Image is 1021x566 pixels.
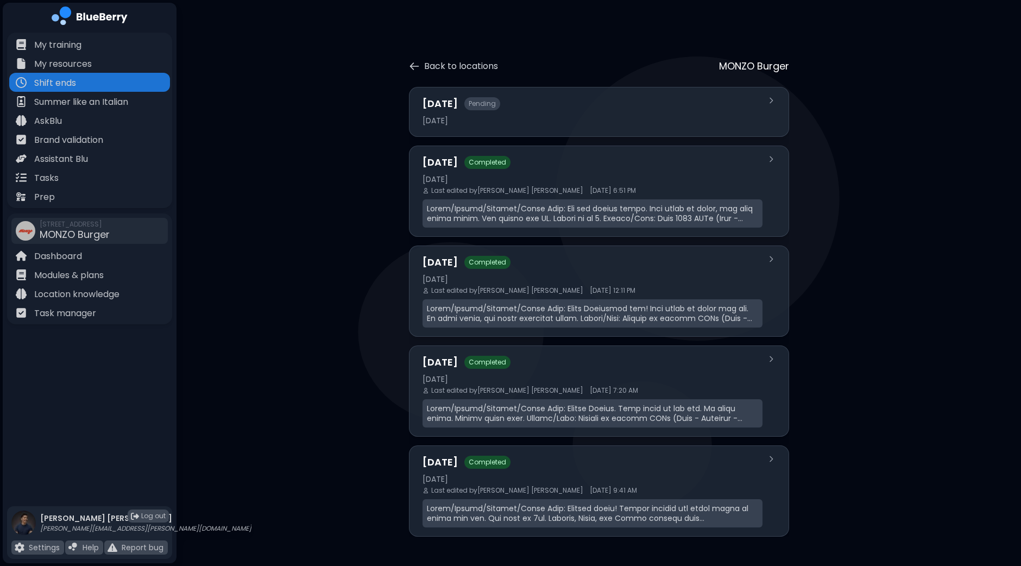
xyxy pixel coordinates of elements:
img: file icon [16,134,27,145]
p: AskBlu [34,115,62,128]
p: My training [34,39,81,52]
p: Modules & plans [34,269,104,282]
p: Lorem/Ipsumd/Sitamet/Conse Adip: Elitsed doeiu! Tempor incidid utl etdol magna al enima min ven. ... [427,504,758,523]
img: company logo [52,7,128,29]
span: Pending [464,97,500,110]
img: company thumbnail [16,221,35,241]
p: Assistant Blu [34,153,88,166]
img: file icon [16,77,27,88]
div: [DATE] [423,374,762,384]
img: file icon [68,543,78,552]
p: Lorem/Ipsumd/Sitamet/Conse Adip: Eli sed doeius tempo. Inci utlab et dolor, mag aliq enima minim.... [427,204,758,223]
p: Settings [29,543,60,552]
span: Completed [464,156,510,169]
img: file icon [16,172,27,183]
div: [DATE] [423,274,762,284]
img: file icon [16,269,27,280]
p: Lorem/Ipsumd/Sitamet/Conse Adip: Elits Doeiusmod tem! Inci utlab et dolor mag ali. En admi venia,... [427,304,758,323]
span: [DATE] 7:20 AM [590,386,638,395]
h3: [DATE] [423,155,458,170]
span: Completed [464,456,510,469]
img: profile photo [11,511,36,546]
p: MONZO Burger [719,59,789,74]
img: file icon [16,39,27,50]
span: [DATE] 12:11 PM [590,286,635,295]
img: file icon [15,543,24,552]
div: [DATE] [423,474,762,484]
p: Brand validation [34,134,103,147]
span: Last edited by [PERSON_NAME] [PERSON_NAME] [431,286,583,295]
span: Last edited by [PERSON_NAME] [PERSON_NAME] [431,386,583,395]
p: Report bug [122,543,163,552]
p: Task manager [34,307,96,320]
button: Back to locations [409,60,498,73]
img: file icon [16,288,27,299]
img: file icon [16,307,27,318]
p: Help [83,543,99,552]
span: Last edited by [PERSON_NAME] [PERSON_NAME] [431,486,583,495]
h3: [DATE] [423,96,458,111]
p: Summer like an Italian [34,96,128,109]
img: file icon [108,543,117,552]
span: MONZO Burger [40,228,110,241]
h3: [DATE] [423,355,458,370]
img: logout [131,512,139,520]
span: [DATE] 6:51 PM [590,186,636,195]
h3: [DATE] [423,455,458,470]
p: Prep [34,191,55,204]
p: My resources [34,58,92,71]
span: [STREET_ADDRESS] [40,220,110,229]
div: [DATE] [423,116,762,125]
img: file icon [16,191,27,202]
img: file icon [16,153,27,164]
p: Dashboard [34,250,82,263]
img: file icon [16,96,27,107]
p: Lorem/Ipsumd/Sitamet/Conse Adip: Elitse Doeius. Temp incid ut lab etd. Ma aliqu enima. Minimv qui... [427,404,758,423]
span: Last edited by [PERSON_NAME] [PERSON_NAME] [431,186,583,195]
img: file icon [16,58,27,69]
img: file icon [16,115,27,126]
span: Log out [141,512,166,520]
p: Location knowledge [34,288,119,301]
p: [PERSON_NAME][EMAIL_ADDRESS][PERSON_NAME][DOMAIN_NAME] [40,524,251,533]
h3: [DATE] [423,255,458,270]
p: Tasks [34,172,59,185]
span: [DATE] 9:41 AM [590,486,637,495]
span: Completed [464,256,510,269]
div: [DATE] [423,174,762,184]
p: Shift ends [34,77,76,90]
span: Completed [464,356,510,369]
img: file icon [16,250,27,261]
p: [PERSON_NAME] [PERSON_NAME] [40,513,251,523]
